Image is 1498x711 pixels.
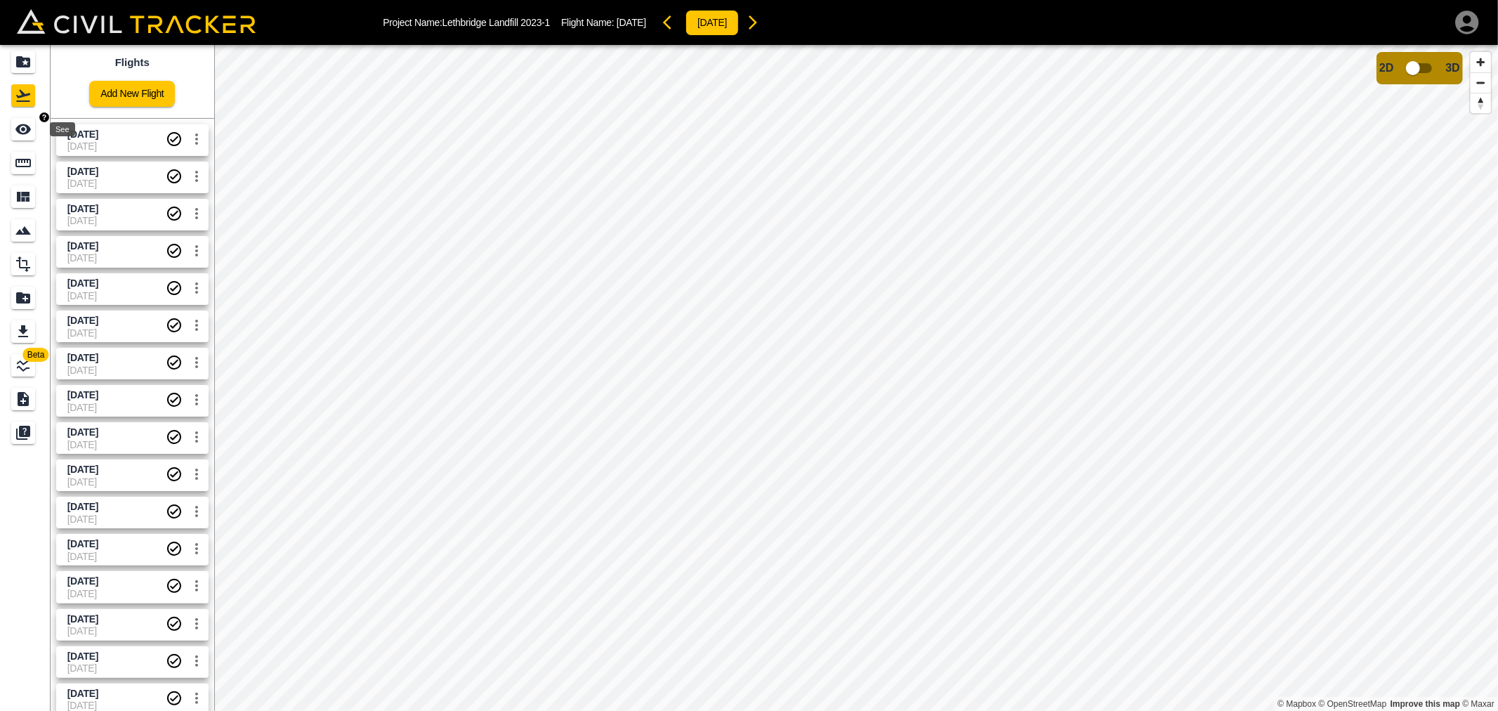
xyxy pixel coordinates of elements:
a: Mapbox [1277,699,1316,709]
span: [DATE] [617,17,646,28]
button: Reset bearing to north [1471,93,1491,113]
div: See [50,122,75,136]
p: Flight Name: [561,17,646,28]
button: Zoom in [1471,52,1491,72]
img: Civil Tracker [17,9,256,34]
span: 2D [1379,62,1393,74]
button: Zoom out [1471,72,1491,93]
a: Map feedback [1391,699,1460,709]
a: OpenStreetMap [1319,699,1387,709]
canvas: Map [214,45,1498,711]
button: [DATE] [685,10,739,36]
a: Maxar [1462,699,1494,709]
span: 3D [1446,62,1460,74]
p: Project Name: Lethbridge Landfill 2023-1 [383,17,550,28]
